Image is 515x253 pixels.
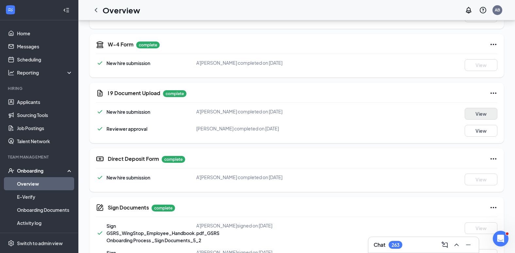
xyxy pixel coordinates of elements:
[17,167,67,174] div: Onboarding
[196,60,282,66] span: A'[PERSON_NAME] completed on [DATE]
[8,167,14,174] svg: UserCheck
[392,242,399,248] div: 263
[17,122,73,135] a: Job Postings
[17,216,73,229] a: Activity log
[108,41,134,48] h5: W-4 Form
[17,190,73,203] a: E-Verify
[17,69,73,76] div: Reporting
[96,59,104,67] svg: Checkmark
[103,5,140,16] h1: Overview
[490,155,497,163] svg: Ellipses
[96,41,104,48] svg: TaxGovernmentIcon
[196,109,282,114] span: A'[PERSON_NAME] completed on [DATE]
[17,229,73,243] a: Team
[465,108,497,120] button: View
[465,125,497,137] button: View
[162,156,185,163] p: complete
[106,175,150,180] span: New hire submission
[8,154,72,160] div: Team Management
[106,126,147,132] span: Reviewer approval
[490,204,497,211] svg: Ellipses
[17,203,73,216] a: Onboarding Documents
[96,174,104,181] svg: Checkmark
[96,229,104,237] svg: Checkmark
[374,241,385,248] h3: Chat
[17,27,73,40] a: Home
[493,231,508,246] iframe: Intercom live chat
[8,86,72,91] div: Hiring
[106,60,150,66] span: New hire submission
[106,223,219,243] span: Sign GSRS_WingStop_Employee_Handbook.pdf_GSRS Onboarding Process _Sign Documents_5_2
[63,7,70,13] svg: Collapse
[152,205,175,211] p: complete
[465,59,497,71] button: View
[465,6,473,14] svg: Notifications
[96,155,104,163] svg: DirectDepositIcon
[163,90,186,97] p: complete
[108,155,159,162] h5: Direct Deposit Form
[92,6,100,14] svg: ChevronLeft
[490,89,497,97] svg: Ellipses
[465,222,497,234] button: View
[17,135,73,148] a: Talent Network
[464,241,472,249] svg: Minimize
[440,240,450,250] button: ComposeMessage
[465,174,497,185] button: View
[196,174,282,180] span: A'[PERSON_NAME] completed on [DATE]
[490,41,497,48] svg: Ellipses
[108,90,160,97] h5: I 9 Document Upload
[17,95,73,109] a: Applicants
[8,69,14,76] svg: Analysis
[96,204,104,211] svg: CompanyDocumentIcon
[17,53,73,66] a: Scheduling
[96,89,104,97] svg: CustomFormIcon
[441,241,449,249] svg: ComposeMessage
[17,109,73,122] a: Sourcing Tools
[17,240,63,246] div: Switch to admin view
[8,240,14,246] svg: Settings
[479,6,487,14] svg: QuestionInfo
[7,7,14,13] svg: WorkstreamLogo
[17,177,73,190] a: Overview
[451,240,462,250] button: ChevronUp
[17,40,73,53] a: Messages
[495,7,500,13] div: AB
[106,109,150,115] span: New hire submission
[463,240,474,250] button: Minimize
[196,126,279,131] span: [PERSON_NAME] completed on [DATE]
[453,241,460,249] svg: ChevronUp
[196,222,330,229] div: A'[PERSON_NAME] signed on [DATE]
[136,42,160,48] p: complete
[96,125,104,133] svg: Checkmark
[96,108,104,116] svg: Checkmark
[108,204,149,211] h5: Sign Documents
